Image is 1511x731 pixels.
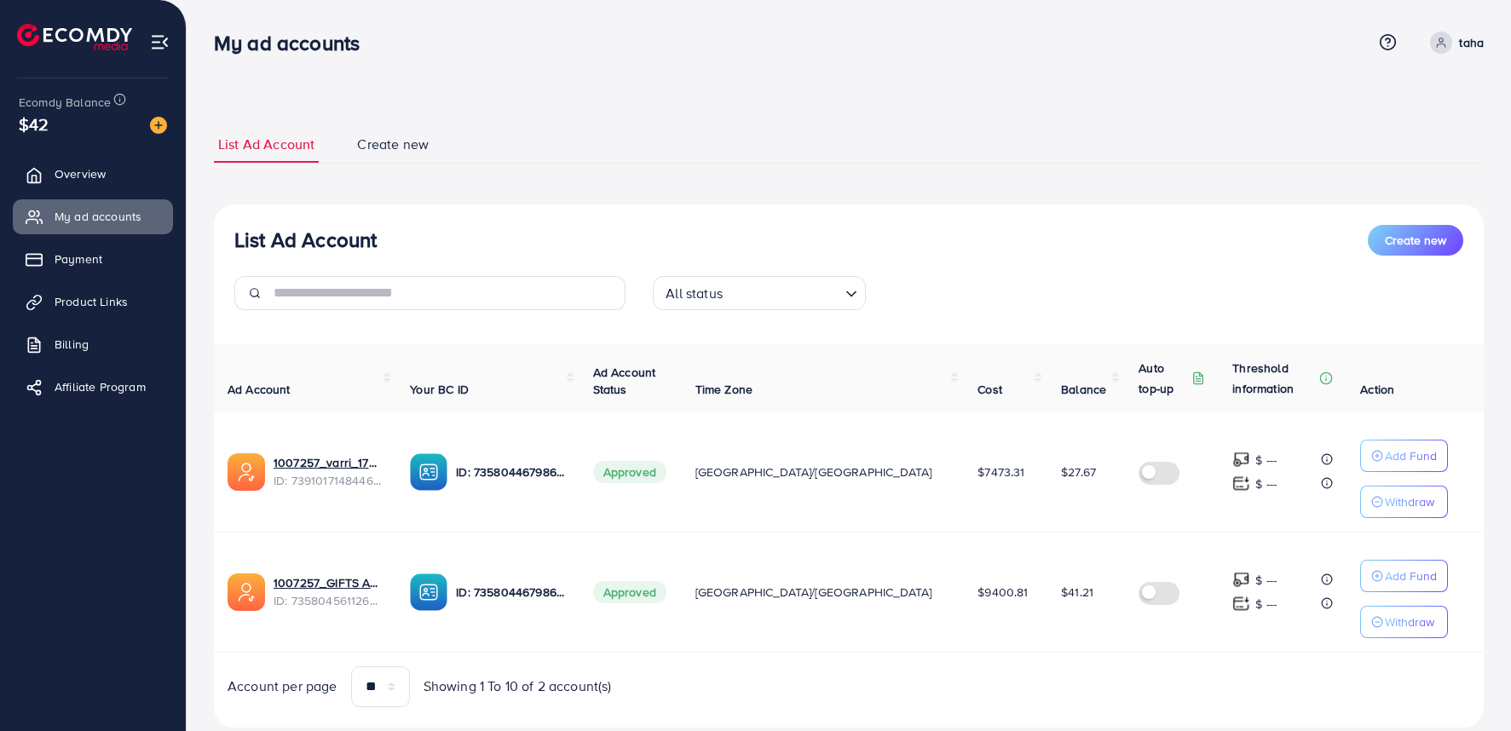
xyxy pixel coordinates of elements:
[13,327,173,361] a: Billing
[19,112,49,136] span: $42
[1232,358,1316,399] p: Threshold information
[1232,595,1250,613] img: top-up amount
[978,463,1024,481] span: $7473.31
[1439,654,1498,718] iframe: Chat
[274,574,383,591] a: 1007257_GIFTS ADS_1713178508862
[274,574,383,609] div: <span class='underline'>1007257_GIFTS ADS_1713178508862</span></br>7358045611263918081
[1385,446,1437,466] p: Add Fund
[55,378,146,395] span: Affiliate Program
[1255,570,1277,590] p: $ ---
[593,461,666,483] span: Approved
[150,32,170,52] img: menu
[234,227,377,252] h3: List Ad Account
[410,381,469,398] span: Your BC ID
[228,381,291,398] span: Ad Account
[978,584,1028,601] span: $9400.81
[1139,358,1188,399] p: Auto top-up
[1385,232,1446,249] span: Create new
[1360,381,1394,398] span: Action
[1232,475,1250,492] img: top-up amount
[357,135,429,154] span: Create new
[13,285,173,319] a: Product Links
[410,573,447,611] img: ic-ba-acc.ded83a64.svg
[13,199,173,233] a: My ad accounts
[55,250,102,268] span: Payment
[1255,594,1277,614] p: $ ---
[228,573,265,611] img: ic-ads-acc.e4c84228.svg
[424,676,612,696] span: Showing 1 To 10 of 2 account(s)
[593,581,666,603] span: Approved
[1255,474,1277,494] p: $ ---
[1360,560,1448,592] button: Add Fund
[150,117,167,134] img: image
[1385,566,1437,586] p: Add Fund
[1368,225,1463,256] button: Create new
[274,454,383,471] a: 1007257_varri_1720855285387
[1360,440,1448,472] button: Add Fund
[1061,381,1106,398] span: Balance
[695,463,932,481] span: [GEOGRAPHIC_DATA]/[GEOGRAPHIC_DATA]
[728,278,839,306] input: Search for option
[695,381,753,398] span: Time Zone
[1360,486,1448,518] button: Withdraw
[13,242,173,276] a: Payment
[1232,571,1250,589] img: top-up amount
[55,293,128,310] span: Product Links
[1255,450,1277,470] p: $ ---
[653,276,866,310] div: Search for option
[214,31,373,55] h3: My ad accounts
[978,381,1002,398] span: Cost
[1385,492,1434,512] p: Withdraw
[1232,451,1250,469] img: top-up amount
[1061,584,1093,601] span: $41.21
[228,676,337,696] span: Account per page
[274,454,383,489] div: <span class='underline'>1007257_varri_1720855285387</span></br>7391017148446998544
[695,584,932,601] span: [GEOGRAPHIC_DATA]/[GEOGRAPHIC_DATA]
[1385,612,1434,632] p: Withdraw
[274,472,383,489] span: ID: 7391017148446998544
[17,24,132,50] img: logo
[662,281,726,306] span: All status
[19,94,111,111] span: Ecomdy Balance
[1360,606,1448,638] button: Withdraw
[1459,32,1484,53] p: taha
[218,135,314,154] span: List Ad Account
[13,157,173,191] a: Overview
[593,364,656,398] span: Ad Account Status
[274,592,383,609] span: ID: 7358045611263918081
[456,462,565,482] p: ID: 7358044679864254480
[55,336,89,353] span: Billing
[55,165,106,182] span: Overview
[55,208,141,225] span: My ad accounts
[1423,32,1484,54] a: taha
[13,370,173,404] a: Affiliate Program
[410,453,447,491] img: ic-ba-acc.ded83a64.svg
[1061,463,1096,481] span: $27.67
[228,453,265,491] img: ic-ads-acc.e4c84228.svg
[456,582,565,602] p: ID: 7358044679864254480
